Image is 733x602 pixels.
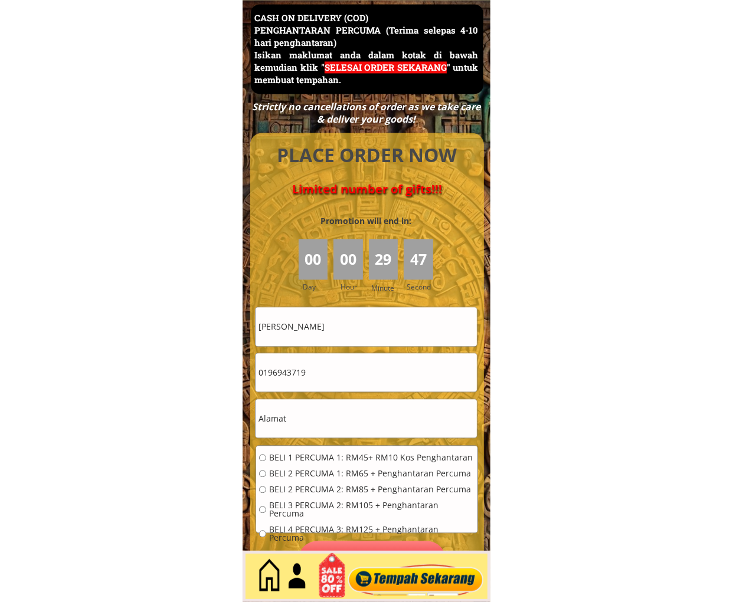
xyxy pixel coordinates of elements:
[264,182,470,196] h4: Limited number of gifts!!!
[298,541,446,580] p: Pesan sekarang
[269,469,475,478] span: BELI 2 PERCUMA 1: RM65 + Penghantaran Percuma
[325,61,447,73] span: SELESAI ORDER SEKARANG
[269,453,475,462] span: BELI 1 PERCUMA 1: RM45+ RM10 Kos Penghantaran
[269,485,475,494] span: BELI 2 PERCUMA 2: RM85 + Penghantaran Percuma
[264,142,470,169] h4: PLACE ORDER NOW
[300,215,433,228] h3: Promotion will end in:
[256,307,477,346] input: Nama
[341,281,366,292] h3: Hour
[407,281,436,292] h3: Second
[303,281,332,292] h3: Day
[256,399,477,437] input: Alamat
[254,12,478,86] h3: CASH ON DELIVERY (COD) PENGHANTARAN PERCUMA (Terima selepas 4-10 hari penghantaran) Isikan maklum...
[371,282,397,294] h3: Minute
[256,353,477,392] input: Telefon
[269,525,475,542] span: BELI 4 PERCUMA 3: RM125 + Penghantaran Percuma
[248,101,485,126] div: Strictly no cancellations of order as we take care & deliver your goods!
[269,501,475,518] span: BELI 3 PERCUMA 2: RM105 + Penghantaran Percuma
